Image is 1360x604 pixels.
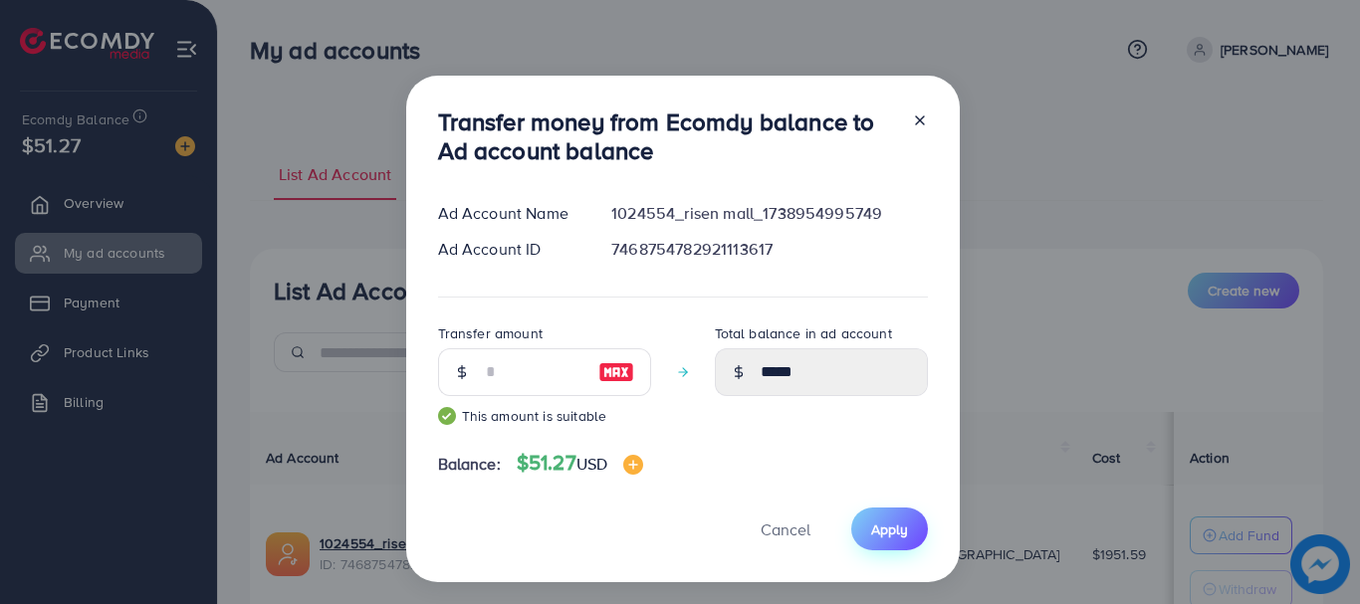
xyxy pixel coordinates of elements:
button: Apply [851,507,928,550]
div: 7468754782921113617 [595,238,943,261]
div: Ad Account Name [422,202,596,225]
img: image [623,455,643,475]
button: Cancel [736,507,835,550]
label: Transfer amount [438,323,543,343]
img: image [598,360,634,384]
span: USD [576,453,607,475]
h3: Transfer money from Ecomdy balance to Ad account balance [438,107,896,165]
span: Balance: [438,453,501,476]
span: Apply [871,519,908,539]
h4: $51.27 [517,451,643,476]
small: This amount is suitable [438,406,651,426]
span: Cancel [761,518,810,540]
div: 1024554_risen mall_1738954995749 [595,202,943,225]
img: guide [438,407,456,425]
label: Total balance in ad account [715,323,892,343]
div: Ad Account ID [422,238,596,261]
